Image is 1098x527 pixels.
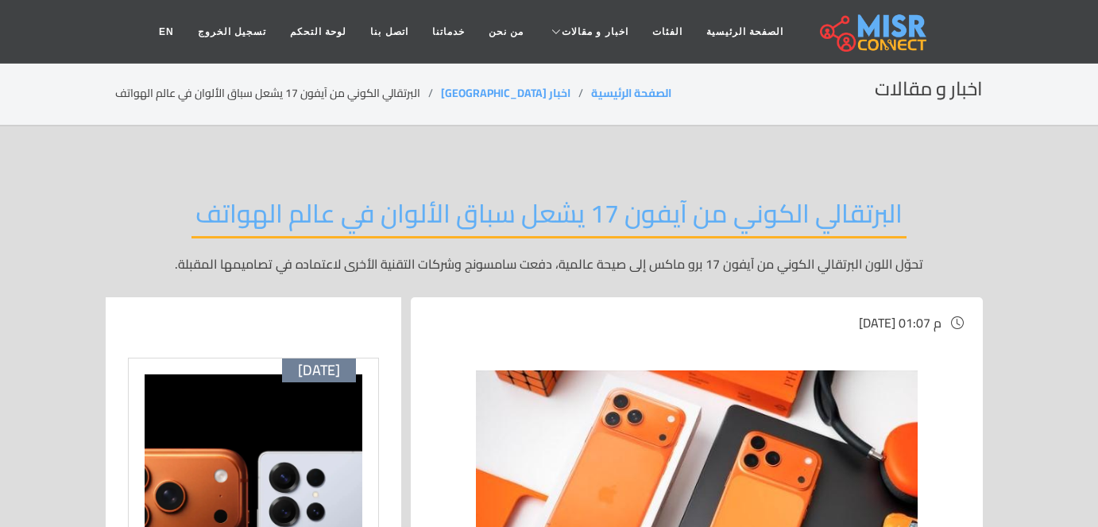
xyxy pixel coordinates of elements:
a: تسجيل الخروج [186,17,278,47]
a: EN [147,17,186,47]
a: اتصل بنا [358,17,419,47]
li: البرتقالي الكوني من آيفون 17 يشعل سباق الألوان في عالم الهواتف [115,85,441,102]
a: خدماتنا [420,17,477,47]
img: main.misr_connect [820,12,926,52]
a: الصفحة الرئيسية [694,17,795,47]
p: تحوّل اللون البرتقالي الكوني من آيفون 17 برو ماكس إلى صيحة عالمية، دفعت سامسونج وشركات التقنية ال... [115,254,983,273]
h2: البرتقالي الكوني من آيفون 17 يشعل سباق الألوان في عالم الهواتف [191,198,907,238]
a: لوحة التحكم [278,17,358,47]
span: [DATE] [298,362,340,379]
h2: اخبار و مقالات [875,78,983,101]
span: [DATE] 01:07 م [859,311,941,335]
a: اخبار و مقالات [535,17,640,47]
span: اخبار و مقالات [562,25,628,39]
a: الفئات [640,17,694,47]
a: الصفحة الرئيسية [591,83,671,103]
a: اخبار [GEOGRAPHIC_DATA] [441,83,570,103]
a: من نحن [477,17,535,47]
